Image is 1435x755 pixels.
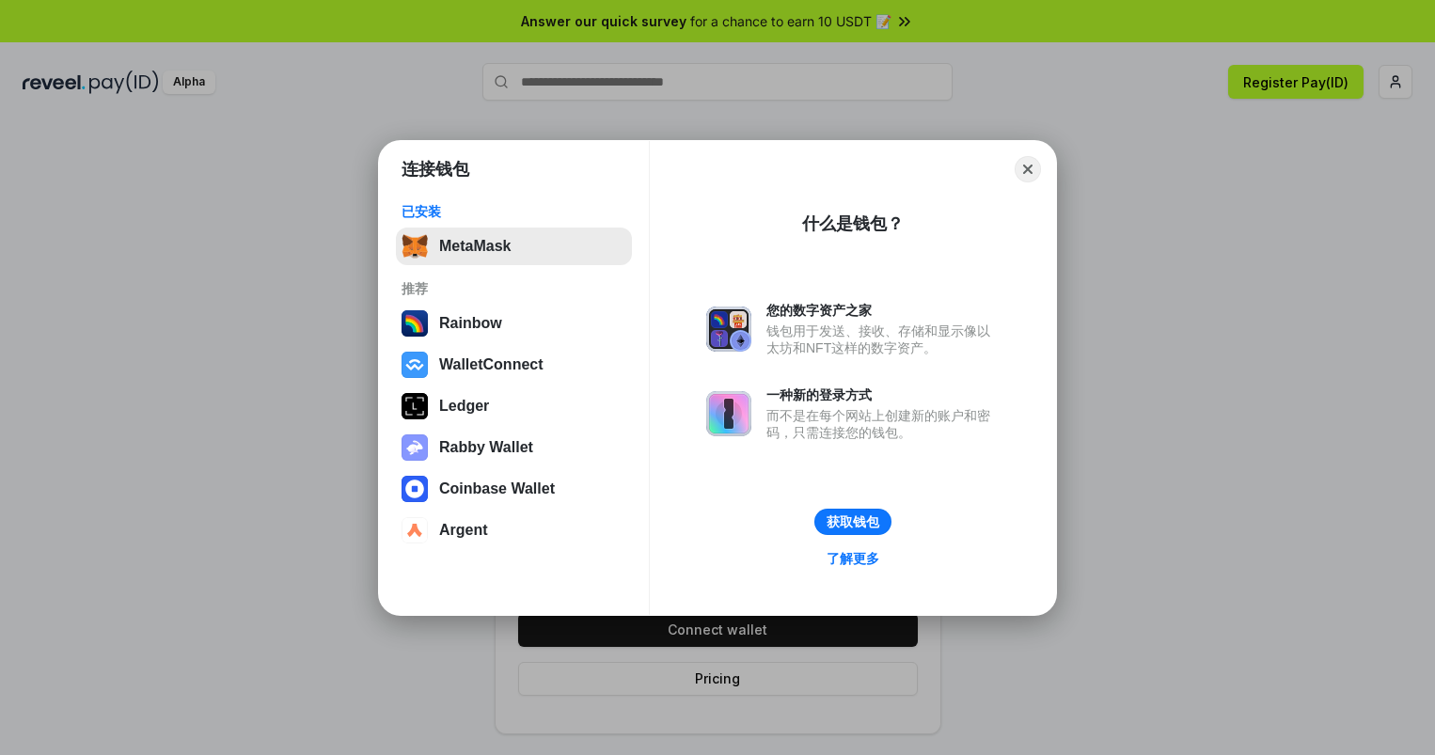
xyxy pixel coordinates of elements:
button: Rabby Wallet [396,429,632,466]
div: Coinbase Wallet [439,480,555,497]
img: svg+xml,%3Csvg%20xmlns%3D%22http%3A%2F%2Fwww.w3.org%2F2000%2Fsvg%22%20fill%3D%22none%22%20viewBox... [706,307,751,352]
div: 钱包用于发送、接收、存储和显示像以太坊和NFT这样的数字资产。 [766,322,1000,356]
img: svg+xml,%3Csvg%20xmlns%3D%22http%3A%2F%2Fwww.w3.org%2F2000%2Fsvg%22%20fill%3D%22none%22%20viewBox... [706,391,751,436]
div: MetaMask [439,238,511,255]
button: Rainbow [396,305,632,342]
div: Argent [439,522,488,539]
div: 一种新的登录方式 [766,386,1000,403]
button: MetaMask [396,228,632,265]
div: WalletConnect [439,356,544,373]
button: Argent [396,511,632,549]
div: 您的数字资产之家 [766,302,1000,319]
div: 而不是在每个网站上创建新的账户和密码，只需连接您的钱包。 [766,407,1000,441]
button: Coinbase Wallet [396,470,632,508]
div: Ledger [439,398,489,415]
img: svg+xml,%3Csvg%20fill%3D%22none%22%20height%3D%2233%22%20viewBox%3D%220%200%2035%2033%22%20width%... [402,233,428,260]
button: Close [1015,156,1041,182]
h1: 连接钱包 [402,158,469,181]
div: 获取钱包 [827,513,879,530]
div: 推荐 [402,280,626,297]
a: 了解更多 [815,546,891,571]
button: 获取钱包 [814,509,891,535]
div: 已安装 [402,203,626,220]
button: Ledger [396,387,632,425]
img: svg+xml,%3Csvg%20width%3D%2228%22%20height%3D%2228%22%20viewBox%3D%220%200%2028%2028%22%20fill%3D... [402,517,428,543]
img: svg+xml,%3Csvg%20width%3D%2228%22%20height%3D%2228%22%20viewBox%3D%220%200%2028%2028%22%20fill%3D... [402,476,428,502]
div: 了解更多 [827,550,879,567]
button: WalletConnect [396,346,632,384]
img: svg+xml,%3Csvg%20xmlns%3D%22http%3A%2F%2Fwww.w3.org%2F2000%2Fsvg%22%20width%3D%2228%22%20height%3... [402,393,428,419]
div: Rainbow [439,315,502,332]
div: 什么是钱包？ [802,212,904,235]
img: svg+xml,%3Csvg%20width%3D%22120%22%20height%3D%22120%22%20viewBox%3D%220%200%20120%20120%22%20fil... [402,310,428,337]
img: svg+xml,%3Csvg%20width%3D%2228%22%20height%3D%2228%22%20viewBox%3D%220%200%2028%2028%22%20fill%3D... [402,352,428,378]
img: svg+xml,%3Csvg%20xmlns%3D%22http%3A%2F%2Fwww.w3.org%2F2000%2Fsvg%22%20fill%3D%22none%22%20viewBox... [402,434,428,461]
div: Rabby Wallet [439,439,533,456]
